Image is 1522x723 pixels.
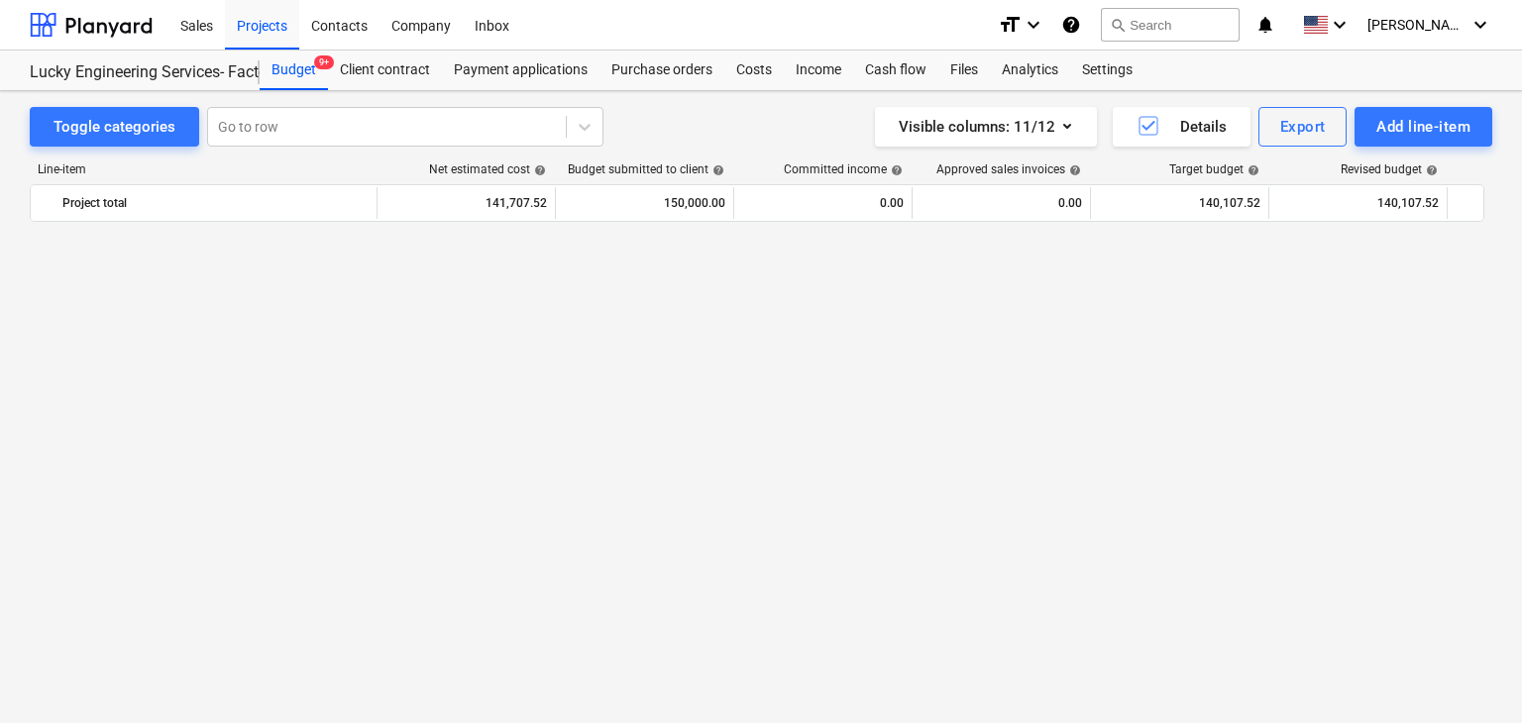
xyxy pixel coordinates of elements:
[568,162,724,176] div: Budget submitted to client
[784,51,853,90] a: Income
[899,114,1073,140] div: Visible columns : 11/12
[1258,107,1348,147] button: Export
[260,51,328,90] a: Budget9+
[1070,51,1144,90] a: Settings
[328,51,442,90] a: Client contract
[530,164,546,176] span: help
[260,51,328,90] div: Budget
[62,187,369,219] div: Project total
[784,162,903,176] div: Committed income
[1099,187,1260,219] div: 140,107.52
[1376,114,1470,140] div: Add line-item
[30,162,377,176] div: Line-item
[875,107,1097,147] button: Visible columns:11/12
[30,62,236,83] div: Lucky Engineering Services- Factory/Office
[1169,162,1259,176] div: Target budget
[429,162,546,176] div: Net estimated cost
[724,51,784,90] a: Costs
[314,55,334,69] span: 9+
[853,51,938,90] a: Cash flow
[990,51,1070,90] a: Analytics
[54,114,175,140] div: Toggle categories
[30,107,199,147] button: Toggle categories
[564,187,725,219] div: 150,000.00
[599,51,724,90] a: Purchase orders
[887,164,903,176] span: help
[921,187,1082,219] div: 0.00
[1355,107,1492,147] button: Add line-item
[1423,628,1522,723] iframe: Chat Widget
[742,187,904,219] div: 0.00
[1422,164,1438,176] span: help
[708,164,724,176] span: help
[442,51,599,90] a: Payment applications
[938,51,990,90] a: Files
[385,187,547,219] div: 141,707.52
[1244,164,1259,176] span: help
[936,162,1081,176] div: Approved sales invoices
[1341,162,1438,176] div: Revised budget
[1280,114,1326,140] div: Export
[1137,114,1227,140] div: Details
[1113,107,1250,147] button: Details
[1065,164,1081,176] span: help
[1277,187,1439,219] div: 140,107.52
